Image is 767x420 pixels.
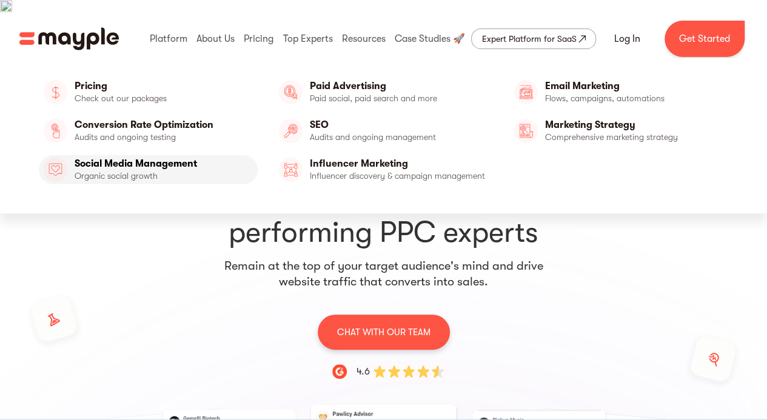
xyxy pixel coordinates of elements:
[318,314,450,350] a: CHAT WITH OUR TEAM
[241,19,276,58] div: Pricing
[481,32,576,46] div: Expert Platform for SaaS
[339,19,389,58] div: Resources
[193,19,238,58] div: About Us
[357,364,370,379] div: 4.6
[19,27,119,50] a: home
[471,28,596,49] a: Expert Platform for SaaS
[600,24,655,53] a: Log In
[665,21,745,57] a: Get Started
[224,258,544,290] p: Remain at the top of your target audience's mind and drive website traffic that converts into sales.
[19,27,119,50] img: Mayple logo
[280,19,336,58] div: Top Experts
[337,324,430,340] p: CHAT WITH OUR TEAM
[147,19,190,58] div: Platform
[579,289,767,420] iframe: Chat Widget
